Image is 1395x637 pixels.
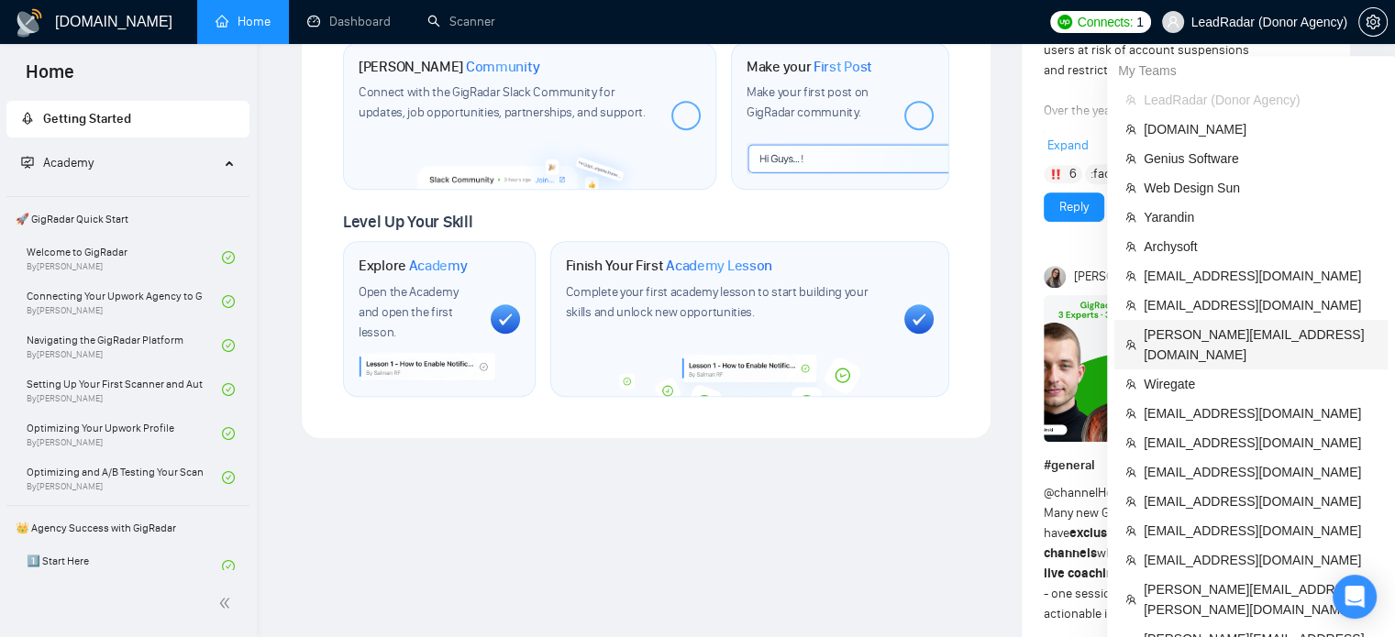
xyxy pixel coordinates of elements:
[1078,12,1133,32] span: Connects:
[1358,7,1388,37] button: setting
[1107,56,1395,85] div: My Teams
[222,295,235,308] span: check-circle
[427,14,495,29] a: searchScanner
[1125,379,1136,390] span: team
[1144,119,1377,139] span: [DOMAIN_NAME]
[8,201,248,237] span: 🚀 GigRadar Quick Start
[1144,462,1377,482] span: [EMAIL_ADDRESS][DOMAIN_NAME]
[222,339,235,352] span: check-circle
[11,59,89,97] span: Home
[566,257,772,275] h1: Finish Your First
[222,427,235,440] span: check-circle
[6,101,249,137] li: Getting Started
[1044,192,1104,222] button: Reply
[1144,579,1377,620] span: [PERSON_NAME][EMAIL_ADDRESS][PERSON_NAME][DOMAIN_NAME]
[1125,555,1136,566] span: team
[1136,12,1144,32] span: 1
[1144,374,1377,394] span: Wiregate
[1047,137,1089,153] span: Expand
[1090,164,1178,184] span: :face_in_clouds:
[1044,456,1328,476] h1: # general
[1144,491,1377,511] span: [EMAIL_ADDRESS][DOMAIN_NAME]
[466,58,540,76] span: Community
[1125,124,1136,135] span: team
[1144,148,1377,169] span: Genius Software
[1125,94,1136,105] span: team
[1125,467,1136,478] span: team
[1144,295,1377,315] span: [EMAIL_ADDRESS][DOMAIN_NAME]
[359,257,468,275] h1: Explore
[359,284,458,340] span: Open the Academy and open the first lesson.
[1144,433,1377,453] span: [EMAIL_ADDRESS][DOMAIN_NAME]
[8,510,248,546] span: 👑 Agency Success with GigRadar
[418,136,641,189] img: slackcommunity-bg.png
[216,14,271,29] a: homeHome
[222,471,235,484] span: check-circle
[359,84,646,120] span: Connect with the GigRadar Slack Community for updates, job opportunities, partnerships, and support.
[1144,550,1377,570] span: [EMAIL_ADDRESS][DOMAIN_NAME]
[218,594,237,612] span: double-left
[1144,236,1377,257] span: Archysoft
[27,413,222,454] a: Optimizing Your Upwork ProfileBy[PERSON_NAME]
[43,111,131,126] span: Getting Started
[27,369,222,410] a: Setting Up Your First Scanner and Auto-BidderBy[PERSON_NAME]
[1125,525,1136,536] span: team
[1144,324,1377,365] span: [PERSON_NAME][EMAIL_ADDRESS][DOMAIN_NAME]
[27,281,222,322] a: Connecting Your Upwork Agency to GigRadarBy[PERSON_NAME]
[222,251,235,264] span: check-circle
[747,58,872,76] h1: Make your
[1059,197,1089,217] a: Reply
[222,383,235,396] span: check-circle
[1358,15,1388,29] a: setting
[1125,182,1136,193] span: team
[747,84,869,120] span: Make your first post on GigRadar community.
[21,155,94,170] span: Academy
[307,14,391,29] a: dashboardDashboard
[1125,594,1136,605] span: team
[1125,496,1136,507] span: team
[1125,212,1136,223] span: team
[1125,408,1136,419] span: team
[1144,207,1377,227] span: Yarandin
[1144,403,1377,423] span: [EMAIL_ADDRESS][DOMAIN_NAME]
[27,457,222,498] a: Optimizing and A/B Testing Your Scanner for Better ResultsBy[PERSON_NAME]
[409,257,468,275] span: Academy
[1044,295,1264,442] img: F09L7DB94NL-GigRadar%20Coaching%20Sessions%20_%20Experts.png
[43,155,94,170] span: Academy
[1144,266,1377,286] span: [EMAIL_ADDRESS][DOMAIN_NAME]
[1049,168,1062,181] img: ‼️
[1125,153,1136,164] span: team
[27,546,222,587] a: 1️⃣ Start Here
[1044,266,1066,288] img: Mariia Heshka
[1044,485,1098,500] span: @channel
[1069,165,1077,183] span: 6
[27,325,222,366] a: Navigating the GigRadar PlatformBy[PERSON_NAME]
[1057,15,1072,29] img: upwork-logo.png
[1073,267,1163,287] span: [PERSON_NAME]
[15,8,44,38] img: logo
[814,58,872,76] span: First Post
[1125,300,1136,311] span: team
[1144,521,1377,541] span: [EMAIL_ADDRESS][DOMAIN_NAME]
[21,156,34,169] span: fund-projection-screen
[1359,15,1387,29] span: setting
[21,112,34,125] span: rocket
[359,58,540,76] h1: [PERSON_NAME]
[222,560,235,573] span: check-circle
[1125,270,1136,281] span: team
[1125,241,1136,252] span: team
[1167,16,1179,28] span: user
[1333,575,1377,619] div: Open Intercom Messenger
[1125,437,1136,448] span: team
[666,257,772,275] span: Academy Lesson
[611,355,889,396] img: academy-bg.png
[27,237,222,278] a: Welcome to GigRadarBy[PERSON_NAME]
[1125,339,1136,350] span: team
[1144,90,1377,110] span: LeadRadar (Donor Agency)
[566,284,869,320] span: Complete your first academy lesson to start building your skills and unlock new opportunities.
[1144,178,1377,198] span: Web Design Sun
[343,212,472,232] span: Level Up Your Skill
